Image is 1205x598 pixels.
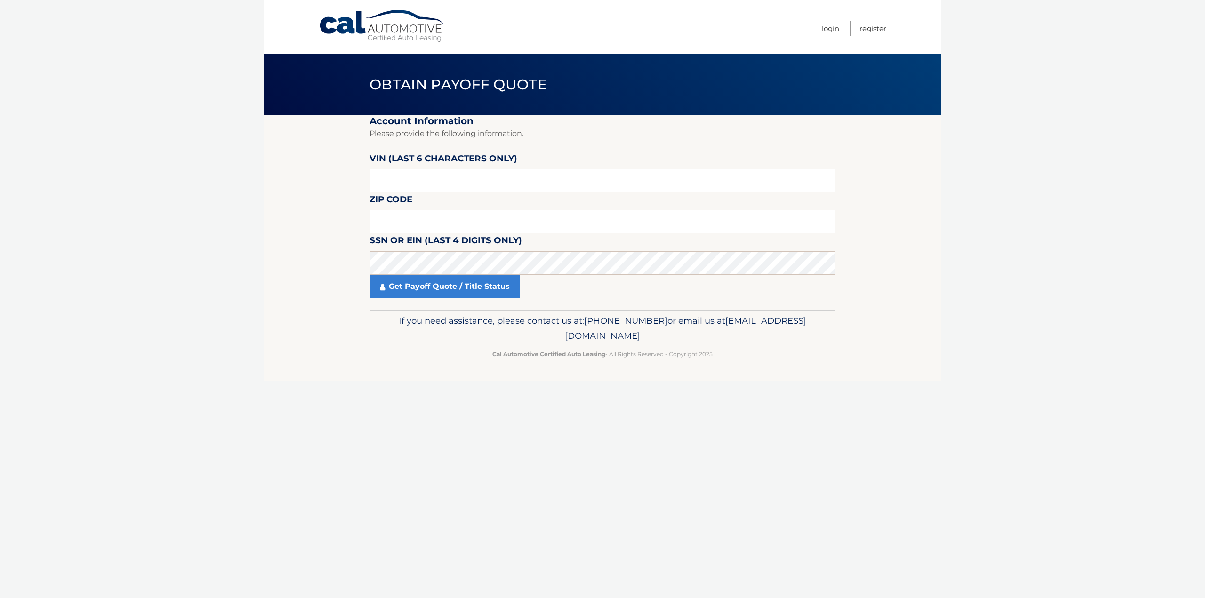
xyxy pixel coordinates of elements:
[319,9,446,43] a: Cal Automotive
[370,115,835,127] h2: Account Information
[370,192,412,210] label: Zip Code
[370,76,547,93] span: Obtain Payoff Quote
[822,21,839,36] a: Login
[370,127,835,140] p: Please provide the following information.
[492,351,605,358] strong: Cal Automotive Certified Auto Leasing
[584,315,667,326] span: [PHONE_NUMBER]
[376,313,829,343] p: If you need assistance, please contact us at: or email us at
[370,233,522,251] label: SSN or EIN (last 4 digits only)
[370,151,517,169] label: VIN (last 6 characters only)
[376,349,829,359] p: - All Rights Reserved - Copyright 2025
[860,21,886,36] a: Register
[370,275,520,298] a: Get Payoff Quote / Title Status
